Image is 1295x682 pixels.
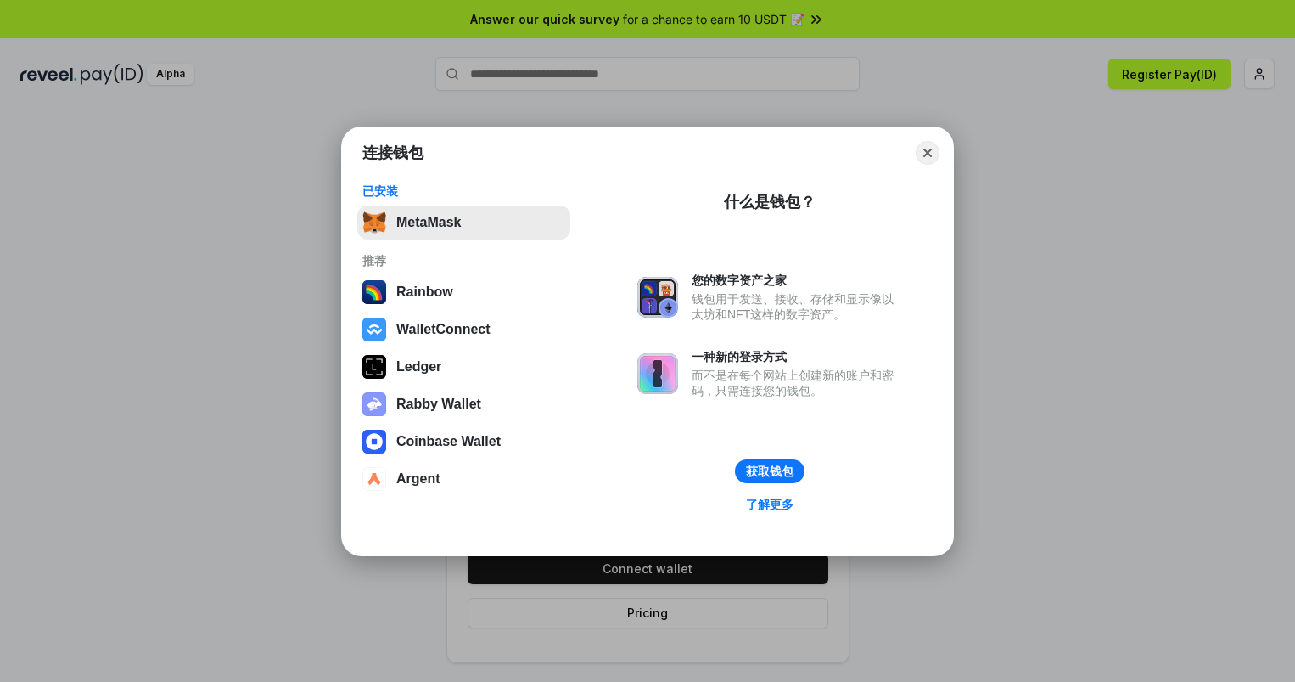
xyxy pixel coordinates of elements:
button: MetaMask [357,206,570,240]
div: 获取钱包 [746,464,793,479]
div: Rainbow [396,285,453,300]
div: 一种新的登录方式 [692,349,902,364]
img: svg+xml,%3Csvg%20xmlns%3D%22http%3A%2F%2Fwww.w3.org%2F2000%2Fsvg%22%20fill%3D%22none%22%20viewBox... [637,277,678,318]
img: svg+xml,%3Csvg%20fill%3D%22none%22%20height%3D%2233%22%20viewBox%3D%220%200%2035%2033%22%20width%... [362,211,386,234]
img: svg+xml,%3Csvg%20xmlns%3D%22http%3A%2F%2Fwww.w3.org%2F2000%2Fsvg%22%20fill%3D%22none%22%20viewBox... [362,392,386,416]
div: 已安装 [362,183,565,199]
div: MetaMask [396,215,461,230]
button: Close [916,141,939,165]
button: Rainbow [357,275,570,309]
button: Coinbase Wallet [357,425,570,459]
div: Argent [396,471,440,487]
button: Argent [357,462,570,496]
button: Rabby Wallet [357,387,570,421]
div: 推荐 [362,253,565,268]
img: svg+xml,%3Csvg%20xmlns%3D%22http%3A%2F%2Fwww.w3.org%2F2000%2Fsvg%22%20width%3D%2228%22%20height%3... [362,355,386,379]
img: svg+xml,%3Csvg%20xmlns%3D%22http%3A%2F%2Fwww.w3.org%2F2000%2Fsvg%22%20fill%3D%22none%22%20viewBox... [637,353,678,394]
div: 您的数字资产之家 [692,273,902,288]
button: WalletConnect [357,313,570,347]
button: Ledger [357,350,570,384]
div: Coinbase Wallet [396,434,501,449]
h1: 连接钱包 [362,143,423,163]
div: WalletConnect [396,322,491,337]
div: 钱包用于发送、接收、存储和显示像以太坊和NFT这样的数字资产。 [692,291,902,322]
div: 了解更多 [746,497,793,512]
img: svg+xml,%3Csvg%20width%3D%2228%22%20height%3D%2228%22%20viewBox%3D%220%200%2028%2028%22%20fill%3D... [362,467,386,491]
a: 了解更多 [736,493,804,516]
img: svg+xml,%3Csvg%20width%3D%2228%22%20height%3D%2228%22%20viewBox%3D%220%200%2028%2028%22%20fill%3D... [362,318,386,341]
div: Rabby Wallet [396,397,481,412]
img: svg+xml,%3Csvg%20width%3D%22120%22%20height%3D%22120%22%20viewBox%3D%220%200%20120%20120%22%20fil... [362,280,386,304]
button: 获取钱包 [735,459,804,483]
div: Ledger [396,359,441,375]
div: 而不是在每个网站上创建新的账户和密码，只需连接您的钱包。 [692,368,902,398]
div: 什么是钱包？ [724,192,816,212]
img: svg+xml,%3Csvg%20width%3D%2228%22%20height%3D%2228%22%20viewBox%3D%220%200%2028%2028%22%20fill%3D... [362,430,386,454]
